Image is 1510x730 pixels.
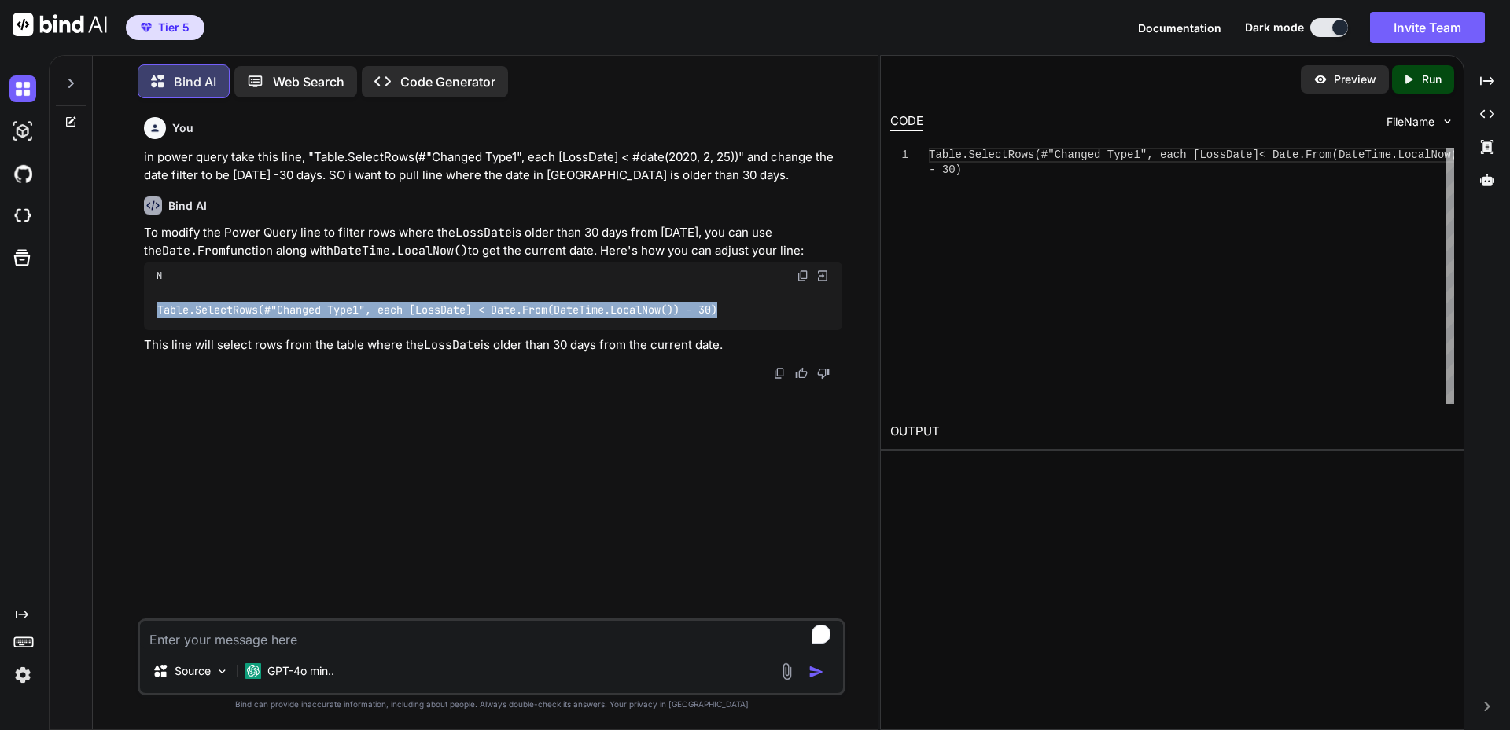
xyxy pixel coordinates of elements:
h6: You [172,120,193,136]
button: Documentation [1138,20,1221,36]
p: Code Generator [400,72,495,91]
p: Web Search [273,72,344,91]
span: Table.SelectRows(#"Changed Type1", each [LossDate] [929,149,1259,161]
button: Invite Team [1370,12,1485,43]
span: Tier 5 [158,20,190,35]
img: chevron down [1441,115,1454,128]
span: Documentation [1138,21,1221,35]
span: M [157,270,162,282]
p: To modify the Power Query line to filter rows where the is older than 30 days from [DATE], you ca... [144,224,842,259]
img: like [795,367,808,380]
p: Bind AI [174,72,216,91]
h2: OUTPUT [881,413,1464,450]
img: dislike [817,367,830,380]
code: LossDate [424,337,481,353]
img: settings [9,662,36,688]
img: icon [808,664,824,680]
span: FileName [1387,114,1434,130]
img: darkAi-studio [9,118,36,145]
p: in power query take this line, "Table.SelectRows(#"Changed Type1", each [LossDate] < #date(2020, ... [144,149,842,184]
code: Table.SelectRows(#"Changed Type1", each [LossDate] < Date.From(DateTime.LocalNow()) - 30) [157,302,719,318]
img: Pick Models [215,665,229,678]
div: 1 [890,148,908,163]
img: Bind AI [13,13,107,36]
p: Bind can provide inaccurate information, including about people. Always double-check its answers.... [138,699,845,710]
textarea: To enrich screen reader interactions, please activate Accessibility in Grammarly extension settings [140,621,843,649]
img: GPT-4o mini [245,663,261,679]
img: copy [797,270,809,282]
p: Preview [1334,72,1376,87]
p: This line will select rows from the table where the is older than 30 days from the current date. [144,336,842,354]
span: - 30) [929,163,962,176]
img: premium [141,23,152,32]
code: LossDate [455,225,512,240]
img: copy [773,367,786,380]
img: githubDark [9,160,36,187]
img: attachment [778,662,796,680]
button: premiumTier 5 [126,15,204,40]
h6: Bind AI [168,198,207,214]
img: cloudideIcon [9,203,36,229]
code: Date.From [162,243,226,259]
span: Dark mode [1245,20,1304,35]
img: Open in Browser [816,269,830,283]
span: < Date.From(DateTime.LocalNow()) [1259,149,1471,161]
p: Run [1422,72,1442,87]
p: GPT-4o min.. [267,663,334,679]
div: CODE [890,112,923,131]
code: DateTime.LocalNow() [333,243,468,259]
img: darkChat [9,75,36,102]
p: Source [175,663,211,679]
img: preview [1313,72,1328,86]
